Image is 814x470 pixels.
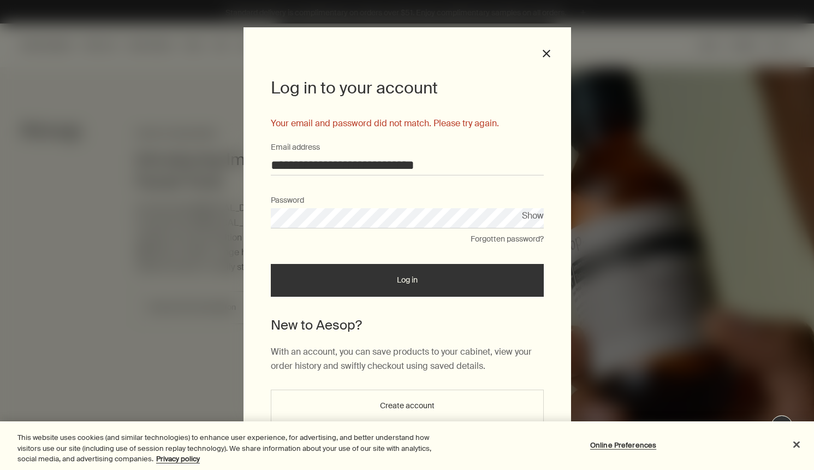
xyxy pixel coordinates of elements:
button: Close [542,49,551,58]
a: More information about your privacy, opens in a new tab [156,454,200,463]
button: Live Assistance [771,415,793,437]
button: Show [522,208,544,223]
button: Create account [271,390,544,422]
button: Forgotten password? [471,234,544,245]
button: Log in [271,264,544,297]
h2: New to Aesop? [271,316,544,334]
div: Your email and password did not match. Please try again. [271,116,544,131]
div: This website uses cookies (and similar technologies) to enhance user experience, for advertising,... [17,432,448,465]
h1: Log in to your account [271,77,544,99]
p: With an account, you can save products to your cabinet, view your order history and swiftly check... [271,345,544,373]
button: Close [785,432,809,456]
button: Online Preferences, Opens the preference center dialog [589,434,657,456]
